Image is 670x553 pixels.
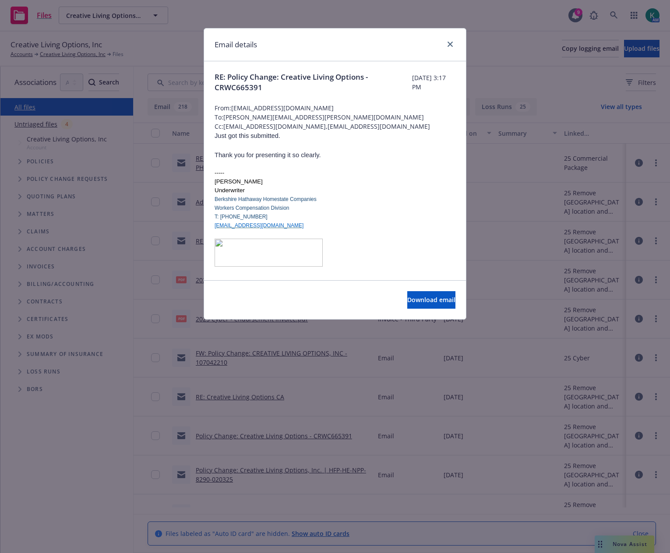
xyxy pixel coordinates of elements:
button: Download email [407,291,455,309]
span: Download email [407,296,455,304]
span: [PERSON_NAME] Underwriter [215,178,263,194]
a: close [445,39,455,49]
span: RE: Policy Change: Creative Living Options - CRWC665391 [215,72,412,93]
span: Cc: [EMAIL_ADDRESS][DOMAIN_NAME],[EMAIL_ADDRESS][DOMAIN_NAME] [215,122,455,131]
a: [EMAIL_ADDRESS][DOMAIN_NAME] [215,222,303,229]
span: [DATE] 3:17 PM [412,73,455,92]
img: image002.png@01DC27E6.28DF0CA0 [215,239,323,266]
span: Berkshire Hathaway Homestate Companies Workers Compensation Division T: [PHONE_NUMBER] [215,196,320,229]
span: ----- [215,169,224,176]
span: Just got this submitted. [215,132,280,139]
h1: Email details [215,39,257,50]
span: From: [EMAIL_ADDRESS][DOMAIN_NAME] [215,103,455,113]
span: To: [PERSON_NAME][EMAIL_ADDRESS][PERSON_NAME][DOMAIN_NAME] [215,113,455,122]
span: Thank you for presenting it so clearly. [215,151,321,159]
